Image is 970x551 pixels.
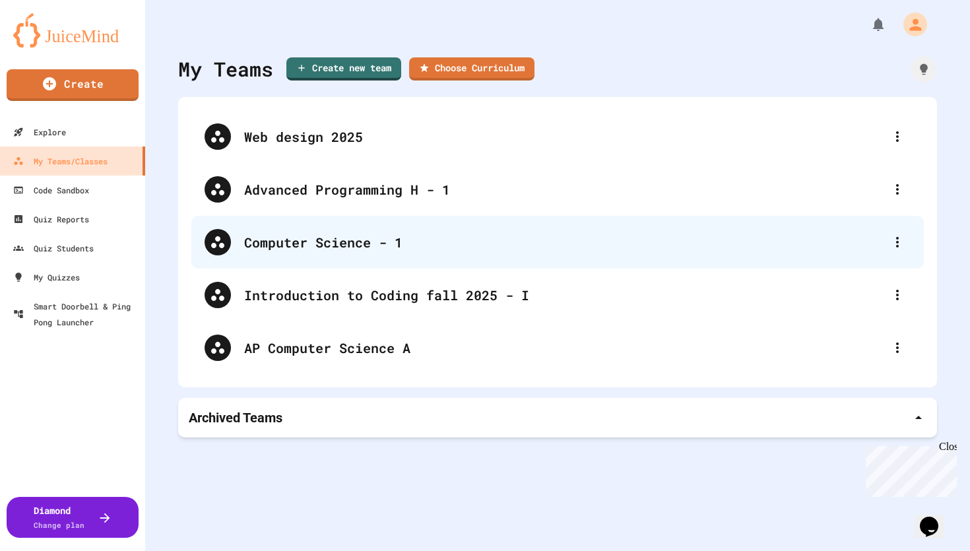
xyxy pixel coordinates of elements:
span: Change plan [34,520,84,530]
div: Code Sandbox [13,182,89,198]
iframe: chat widget [860,441,957,497]
div: My Teams [178,54,273,84]
div: Introduction to Coding fall 2025 - I [244,285,884,305]
div: Diamond [34,503,84,531]
div: Web design 2025 [244,127,884,146]
div: Introduction to Coding fall 2025 - I [191,269,924,321]
img: logo-orange.svg [13,13,132,48]
div: Quiz Students [13,240,94,256]
div: Explore [13,124,66,140]
div: Chat with us now!Close [5,5,91,84]
div: Advanced Programming H - 1 [191,163,924,216]
div: AP Computer Science A [191,321,924,374]
div: My Notifications [846,13,889,36]
div: Web design 2025 [191,110,924,163]
a: Choose Curriculum [409,57,534,81]
div: Smart Doorbell & Ping Pong Launcher [13,298,140,330]
a: Create new team [286,57,401,81]
div: How it works [911,56,937,82]
div: My Account [889,9,930,40]
iframe: chat widget [915,498,957,538]
a: Create [7,69,139,101]
div: Computer Science - 1 [191,216,924,269]
div: My Teams/Classes [13,153,108,169]
div: Computer Science - 1 [244,232,884,252]
div: AP Computer Science A [244,338,884,358]
p: Archived Teams [189,408,282,427]
button: DiamondChange plan [7,497,139,538]
div: Advanced Programming H - 1 [244,179,884,199]
div: My Quizzes [13,269,80,285]
div: Quiz Reports [13,211,89,227]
